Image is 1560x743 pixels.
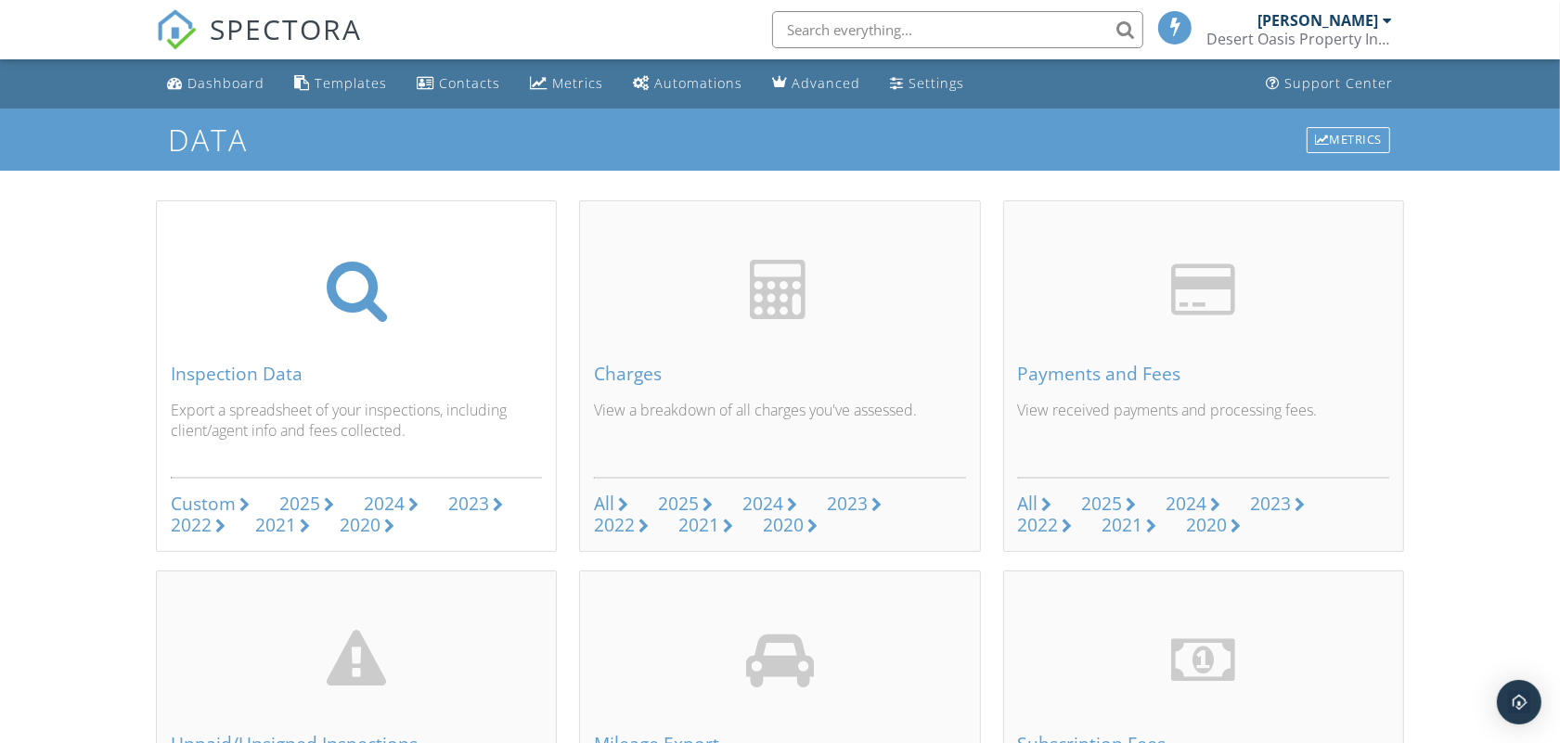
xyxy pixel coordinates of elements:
a: Templates [287,67,394,101]
a: All [1018,493,1052,515]
div: [PERSON_NAME] [1257,11,1378,30]
a: Metrics [522,67,611,101]
div: Support Center [1284,74,1393,92]
a: Support Center [1258,67,1400,101]
a: 2023 [827,493,882,515]
div: Metrics [552,74,603,92]
div: All [1018,491,1038,516]
a: Automations (Basic) [625,67,750,101]
a: 2021 [255,515,310,536]
div: 2024 [364,491,405,516]
div: 2023 [827,491,868,516]
div: 2020 [340,512,380,537]
a: SPECTORA [156,25,362,64]
div: Advanced [792,74,860,92]
div: Payments and Fees [1018,364,1389,384]
div: 2024 [742,491,783,516]
a: 2024 [742,493,797,515]
a: Dashboard [160,67,272,101]
a: 2022 [171,515,226,536]
h1: Data [168,123,1392,156]
p: Export a spreadsheet of your inspections, including client/agent info and fees collected. [171,400,542,462]
div: 2021 [678,512,719,537]
div: 2023 [448,491,489,516]
div: Dashboard [187,74,264,92]
div: 2023 [1251,491,1292,516]
a: 2025 [279,493,334,515]
div: Charges [594,364,965,384]
a: All [594,493,628,515]
p: View received payments and processing fees. [1018,400,1389,462]
div: Desert Oasis Property Inspections [1206,30,1392,48]
a: 2021 [1102,515,1157,536]
a: 2021 [678,515,733,536]
div: Settings [909,74,964,92]
div: 2020 [763,512,804,537]
div: Inspection Data [171,364,542,384]
div: 2022 [1018,512,1059,537]
div: 2025 [658,491,699,516]
a: 2020 [763,515,818,536]
a: Metrics [1305,125,1392,155]
div: Open Intercom Messenger [1497,680,1541,724]
div: Templates [315,74,387,92]
a: 2024 [364,493,419,515]
div: All [594,491,614,516]
p: View a breakdown of all charges you've assessed. [594,400,965,462]
div: 2022 [171,512,212,537]
input: Search everything... [772,11,1143,48]
div: Automations [654,74,742,92]
div: 2025 [1082,491,1123,516]
a: 2020 [340,515,394,536]
div: 2025 [279,491,320,516]
a: 2024 [1167,493,1221,515]
div: Contacts [439,74,500,92]
div: Custom [171,491,236,516]
a: 2025 [658,493,713,515]
a: Advanced [765,67,868,101]
a: 2023 [448,493,503,515]
a: 2025 [1082,493,1137,515]
a: 2022 [1018,515,1073,536]
a: 2022 [594,515,649,536]
div: 2020 [1187,512,1228,537]
a: Settings [883,67,972,101]
span: SPECTORA [210,9,362,48]
a: Contacts [409,67,508,101]
div: Metrics [1307,127,1390,153]
div: 2024 [1167,491,1207,516]
a: 2023 [1251,493,1306,515]
img: The Best Home Inspection Software - Spectora [156,9,197,50]
div: 2021 [255,512,296,537]
a: 2020 [1187,515,1242,536]
a: Custom [171,493,250,515]
div: 2021 [1102,512,1143,537]
div: 2022 [594,512,635,537]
